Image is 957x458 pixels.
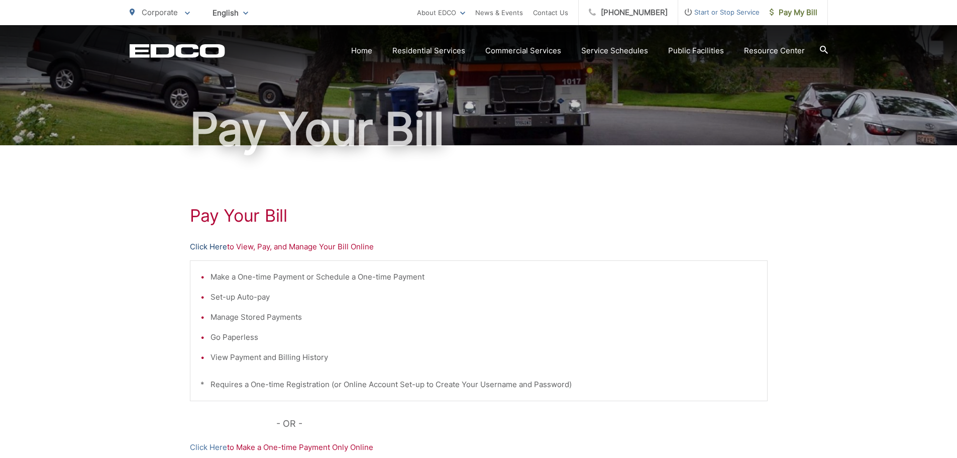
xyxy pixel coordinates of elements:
[475,7,523,19] a: News & Events
[190,241,227,253] a: Click Here
[190,441,768,453] p: to Make a One-time Payment Only Online
[210,271,757,283] li: Make a One-time Payment or Schedule a One-time Payment
[581,45,648,57] a: Service Schedules
[744,45,805,57] a: Resource Center
[210,291,757,303] li: Set-up Auto-pay
[142,8,178,17] span: Corporate
[210,311,757,323] li: Manage Stored Payments
[417,7,465,19] a: About EDCO
[276,416,768,431] p: - OR -
[485,45,561,57] a: Commercial Services
[392,45,465,57] a: Residential Services
[190,441,227,453] a: Click Here
[533,7,568,19] a: Contact Us
[668,45,724,57] a: Public Facilities
[210,331,757,343] li: Go Paperless
[130,104,828,154] h1: Pay Your Bill
[770,7,817,19] span: Pay My Bill
[210,351,757,363] li: View Payment and Billing History
[205,4,256,22] span: English
[190,206,768,226] h1: Pay Your Bill
[190,241,768,253] p: to View, Pay, and Manage Your Bill Online
[200,379,757,391] p: * Requires a One-time Registration (or Online Account Set-up to Create Your Username and Password)
[351,45,372,57] a: Home
[130,44,225,58] a: EDCD logo. Return to the homepage.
